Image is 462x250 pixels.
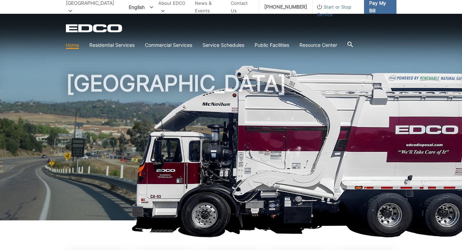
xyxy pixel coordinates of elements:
[255,41,289,49] a: Public Facilities
[299,41,337,49] a: Resource Center
[89,41,135,49] a: Residential Services
[124,1,158,13] span: English
[203,41,244,49] a: Service Schedules
[66,72,396,223] h1: [GEOGRAPHIC_DATA]
[145,41,192,49] a: Commercial Services
[66,41,79,49] a: Home
[66,24,123,32] a: EDCD logo. Return to the homepage.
